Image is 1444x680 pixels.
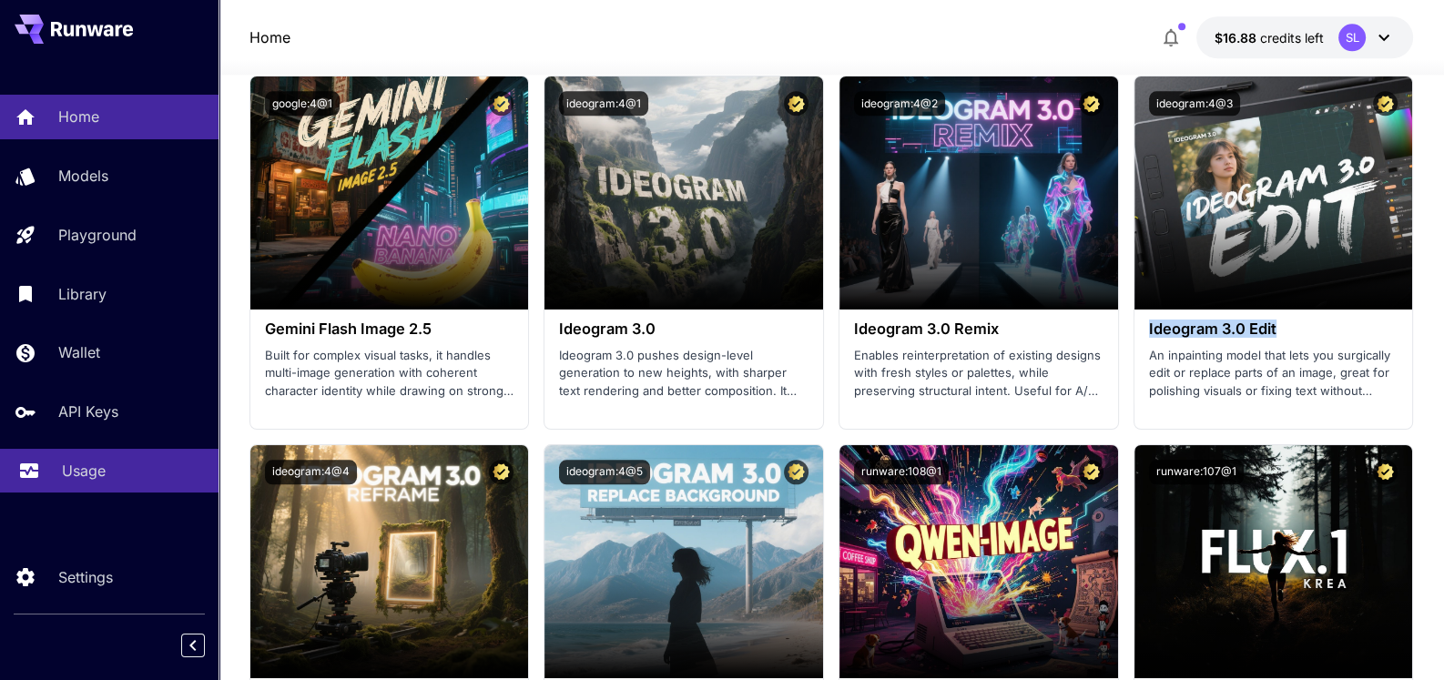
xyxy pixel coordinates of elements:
button: Collapse sidebar [181,634,205,657]
button: Certified Model – Vetted for best performance and includes a commercial license. [489,460,514,484]
h3: Ideogram 3.0 Edit [1149,320,1398,338]
p: Wallet [58,341,100,363]
button: Certified Model – Vetted for best performance and includes a commercial license. [1373,91,1398,116]
a: Home [249,26,290,48]
img: alt [1134,76,1413,310]
img: alt [544,76,823,310]
button: $16.8793SL [1196,16,1413,58]
button: Certified Model – Vetted for best performance and includes a commercial license. [489,91,514,116]
button: Certified Model – Vetted for best performance and includes a commercial license. [784,91,808,116]
img: alt [250,76,529,310]
img: alt [839,76,1118,310]
button: ideogram:4@3 [1149,91,1240,116]
h3: Gemini Flash Image 2.5 [265,320,514,338]
button: ideogram:4@1 [559,91,648,116]
p: Usage [62,460,106,482]
p: Library [58,283,107,305]
p: Models [58,165,108,187]
span: credits left [1260,30,1324,46]
p: An inpainting model that lets you surgically edit or replace parts of an image, great for polishi... [1149,347,1398,401]
div: SL [1338,24,1366,51]
button: ideogram:4@2 [854,91,945,116]
img: alt [250,445,529,678]
h3: Ideogram 3.0 [559,320,808,338]
div: Collapse sidebar [195,629,219,662]
button: Certified Model – Vetted for best performance and includes a commercial license. [784,460,808,484]
img: alt [544,445,823,678]
span: $16.88 [1215,30,1260,46]
p: Playground [58,224,137,246]
button: runware:108@1 [854,460,949,484]
button: runware:107@1 [1149,460,1244,484]
button: Certified Model – Vetted for best performance and includes a commercial license. [1079,460,1103,484]
p: Built for complex visual tasks, it handles multi-image generation with coherent character identit... [265,347,514,401]
p: Enables reinterpretation of existing designs with fresh styles or palettes, while preserving stru... [854,347,1103,401]
button: ideogram:4@4 [265,460,357,484]
button: ideogram:4@5 [559,460,650,484]
img: alt [1134,445,1413,678]
p: Home [58,106,99,127]
button: google:4@1 [265,91,340,116]
div: $16.8793 [1215,28,1324,47]
p: Ideogram 3.0 pushes design-level generation to new heights, with sharper text rendering and bette... [559,347,808,401]
img: alt [839,445,1118,678]
p: API Keys [58,401,118,422]
button: Certified Model – Vetted for best performance and includes a commercial license. [1373,460,1398,484]
p: Settings [58,566,113,588]
nav: breadcrumb [249,26,290,48]
h3: Ideogram 3.0 Remix [854,320,1103,338]
button: Certified Model – Vetted for best performance and includes a commercial license. [1079,91,1103,116]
